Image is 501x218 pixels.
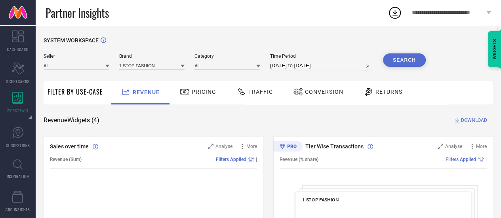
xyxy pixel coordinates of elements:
[50,157,82,162] span: Revenue (Sum)
[216,157,246,162] span: Filters Applied
[446,157,476,162] span: Filters Applied
[192,89,216,95] span: Pricing
[7,46,29,52] span: DASHBOARD
[270,61,373,70] input: Select time period
[248,89,273,95] span: Traffic
[273,141,303,153] div: Premium
[7,108,29,114] span: WORKSPACE
[302,197,339,203] span: 1 STOP FASHION
[305,89,343,95] span: Conversion
[388,6,402,20] div: Open download list
[383,53,426,67] button: Search
[305,143,364,150] span: Tier Wise Transactions
[50,143,89,150] span: Sales over time
[48,87,103,97] span: Filter By Use-Case
[256,157,257,162] span: |
[6,78,30,84] span: SCORECARDS
[44,116,99,124] span: Revenue Widgets ( 4 )
[208,144,213,149] svg: Zoom
[486,157,487,162] span: |
[438,144,443,149] svg: Zoom
[46,5,109,21] span: Partner Insights
[44,37,99,44] span: SYSTEM WORKSPACE
[375,89,402,95] span: Returns
[44,53,109,59] span: Seller
[476,144,487,149] span: More
[215,144,232,149] span: Analyse
[6,142,30,148] span: SUGGESTIONS
[133,89,160,95] span: Revenue
[461,116,487,124] span: DOWNLOAD
[6,207,30,212] span: CDC INSIGHTS
[270,53,373,59] span: Time Period
[280,157,318,162] span: Revenue (% share)
[119,53,185,59] span: Brand
[445,144,462,149] span: Analyse
[194,53,260,59] span: Category
[7,173,29,179] span: INSPIRATION
[246,144,257,149] span: More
